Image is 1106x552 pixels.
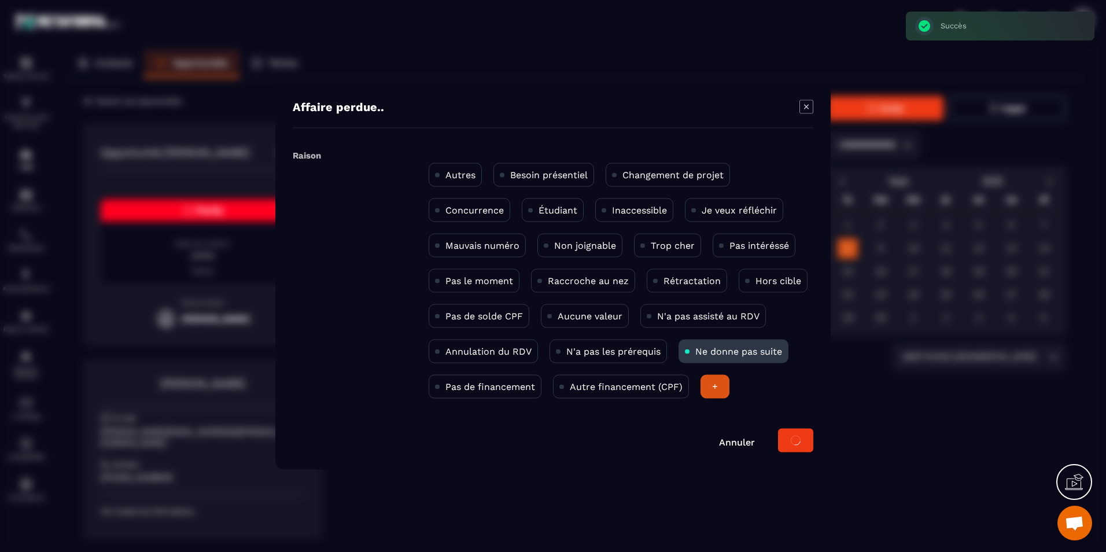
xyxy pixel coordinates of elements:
[1057,506,1092,540] div: Ouvrir le chat
[702,205,777,216] p: Je veux réfléchir
[539,205,577,216] p: Étudiant
[657,311,760,322] p: N'a pas assisté au RDV
[695,346,782,357] p: Ne donne pas suite
[445,240,519,251] p: Mauvais numéro
[663,275,721,286] p: Rétractation
[445,381,535,392] p: Pas de financement
[445,346,532,357] p: Annulation du RDV
[445,311,523,322] p: Pas de solde CPF
[651,240,695,251] p: Trop cher
[293,100,384,116] h4: Affaire perdue..
[566,346,661,357] p: N'a pas les prérequis
[622,170,724,181] p: Changement de projet
[558,311,622,322] p: Aucune valeur
[445,170,475,181] p: Autres
[729,240,789,251] p: Pas intéréssé
[293,150,321,161] label: Raison
[701,375,729,399] div: +
[755,275,801,286] p: Hors cible
[548,275,629,286] p: Raccroche au nez
[719,437,755,448] a: Annuler
[612,205,667,216] p: Inaccessible
[510,170,588,181] p: Besoin présentiel
[570,381,683,392] p: Autre financement (CPF)
[554,240,616,251] p: Non joignable
[445,205,504,216] p: Concurrence
[445,275,513,286] p: Pas le moment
